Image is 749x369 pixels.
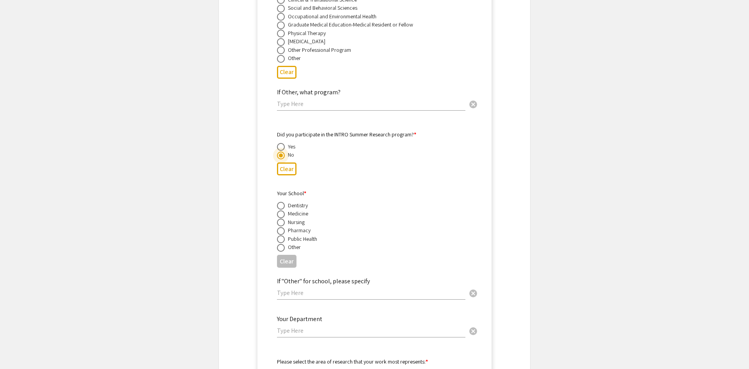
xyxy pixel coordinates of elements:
button: Clear [277,162,296,175]
button: Clear [277,255,296,268]
span: cancel [469,289,478,298]
div: Public Health [288,235,317,243]
iframe: Chat [6,334,33,363]
mat-label: Your Department [277,315,322,323]
button: Clear [465,96,481,111]
div: No [288,151,294,159]
div: Other Professional Program [288,46,351,54]
div: Occupational and Environmental Health [288,12,376,20]
div: Pharmacy [288,226,311,234]
mat-label: If "Other" for school, please specify [277,277,370,285]
input: Type Here [277,100,465,108]
div: Physical Therapy [288,29,326,37]
input: Type Here [277,289,465,297]
button: Clear [277,66,296,79]
div: Dentistry [288,201,308,209]
span: cancel [469,327,478,336]
button: Clear [465,323,481,339]
div: Yes [288,143,295,150]
div: Social and Behavioral Sciences [288,4,357,12]
span: cancel [469,100,478,109]
mat-label: If Other, what program? [277,88,341,96]
button: Clear [465,285,481,300]
div: Graduate Medical Education-Medical Resident or Fellow [288,21,413,28]
input: Type Here [277,327,465,335]
mat-label: Your School [277,190,306,197]
div: Medicine [288,210,308,217]
mat-label: Please select the area of research that your work most represents: [277,358,428,365]
div: [MEDICAL_DATA] [288,37,325,45]
mat-label: Did you participate in the INTRO Summer Research program? [277,131,416,138]
div: Other [288,243,301,251]
div: Other [288,54,301,62]
div: Nursing [288,218,305,226]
